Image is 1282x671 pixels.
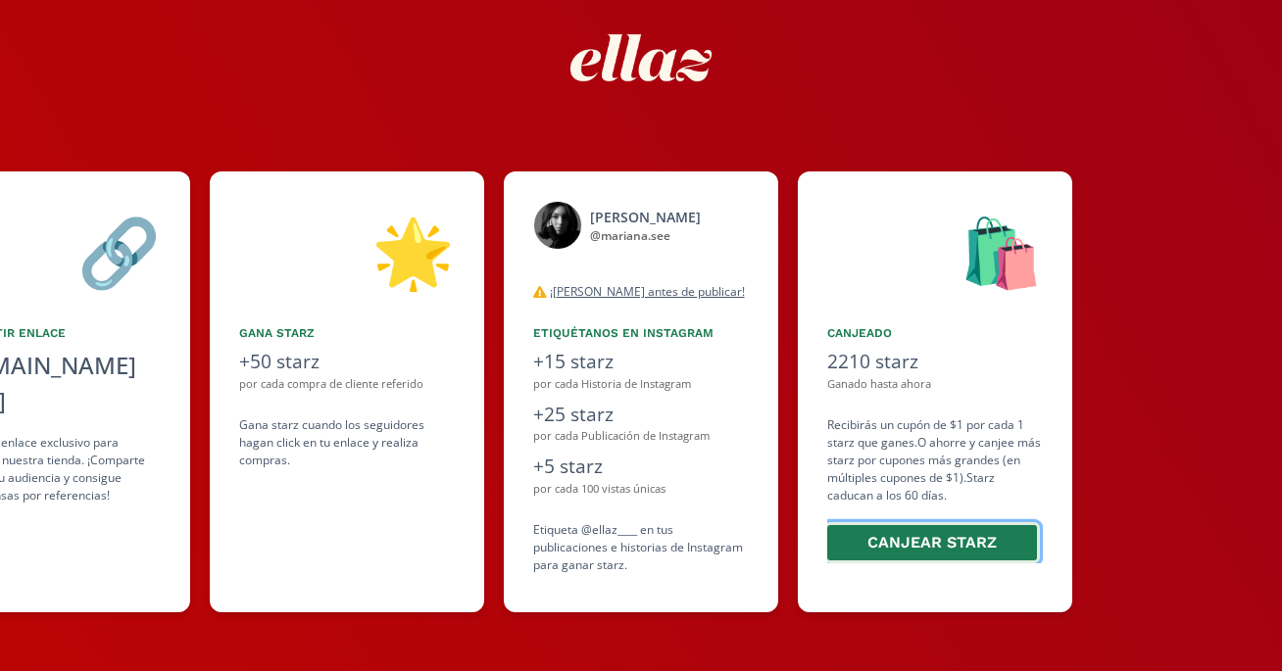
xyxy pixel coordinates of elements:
[827,416,1043,564] div: Recibirás un cupón de $1 por cada 1 starz que ganes. O ahorre y canjee más starz por cupones más ...
[239,416,455,469] div: Gana starz cuando los seguidores hagan click en tu enlace y realiza compras .
[827,348,1043,376] div: 2210 starz
[533,348,749,376] div: +15 starz
[533,376,749,393] div: por cada Historia de Instagram
[590,207,701,227] div: [PERSON_NAME]
[533,201,582,250] img: 505436863_18509350087056668_7153518167795609619_n.jpg
[239,201,455,301] div: 🌟
[590,227,701,245] div: @ mariana.see
[824,522,1040,564] button: Canjear starz
[239,348,455,376] div: +50 starz
[827,201,1043,301] div: 🛍️
[533,324,749,342] div: Etiquétanos en Instagram
[533,521,749,574] div: Etiqueta @ellaz____ en tus publicaciones e historias de Instagram para ganar starz.
[550,283,745,300] u: ¡[PERSON_NAME] antes de publicar!
[239,324,455,342] div: Gana starz
[533,428,749,445] div: por cada Publicación de Instagram
[239,376,455,393] div: por cada compra de cliente referido
[827,376,1043,393] div: Ganado hasta ahora
[533,453,749,481] div: +5 starz
[533,401,749,429] div: +25 starz
[533,481,749,498] div: por cada 100 vistas únicas
[827,324,1043,342] div: Canjeado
